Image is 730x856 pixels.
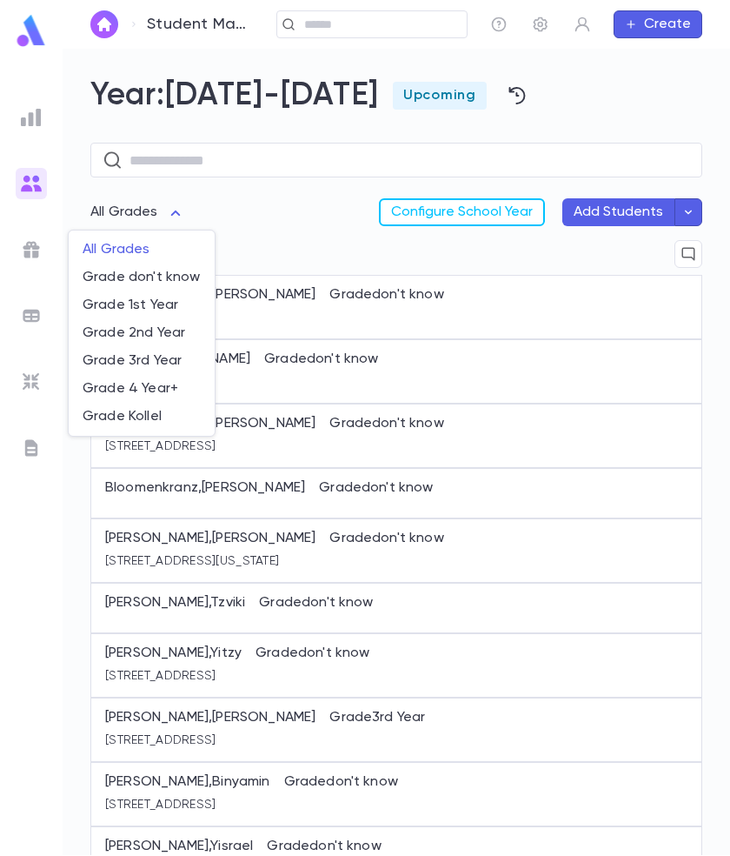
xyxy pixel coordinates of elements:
span: Grade 3rd Year [83,352,201,370]
span: Grade Kollel [83,408,201,425]
span: All Grades [83,241,201,258]
span: Grade don't know [83,269,201,286]
span: Grade 1st Year [83,297,201,314]
span: Grade 2nd Year [83,324,201,342]
span: Grade 4 Year+ [83,380,201,398]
